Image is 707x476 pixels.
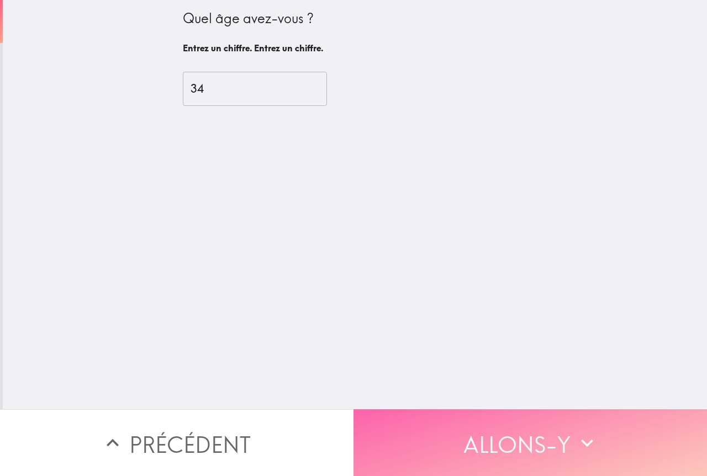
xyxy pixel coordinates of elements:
[183,42,252,54] font: Entrez un chiffre.
[129,431,251,458] font: Précédent
[463,431,571,458] font: Allons-y
[183,10,314,26] font: Quel âge avez-vous ?
[353,409,707,476] button: Allons-y
[254,42,323,54] font: Entrez un chiffre.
